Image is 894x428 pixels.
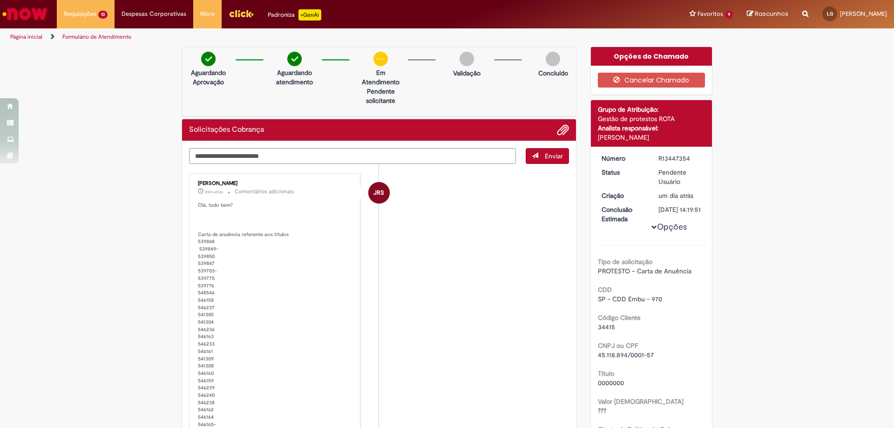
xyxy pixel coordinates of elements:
img: click_logo_yellow_360x200.png [229,7,254,20]
b: Código Cliente [598,313,641,322]
div: Grupo de Atribuição: [598,105,705,114]
dt: Número [595,154,652,163]
span: 13 [98,11,108,19]
span: 45.118.894/0001-57 [598,351,654,359]
dt: Conclusão Estimada [595,205,652,224]
p: Validação [453,68,481,78]
div: Opções do Chamado [591,47,712,66]
div: Pendente Usuário [658,168,702,186]
span: Despesas Corporativas [122,9,186,19]
div: Gestão de protestos ROTA [598,114,705,123]
img: check-circle-green.png [201,52,216,66]
button: Enviar [526,148,569,164]
div: R13447354 [658,154,702,163]
dt: Criação [595,191,652,200]
h2: Solicitações Cobrança Histórico de tíquete [189,126,264,134]
dt: Status [595,168,652,177]
span: um dia atrás [658,191,693,200]
img: img-circle-grey.png [546,52,560,66]
img: img-circle-grey.png [460,52,474,66]
b: CDD [598,285,612,294]
button: Cancelar Chamado [598,73,705,88]
div: 26/08/2025 10:19:47 [658,191,702,200]
span: More [200,9,215,19]
span: Rascunhos [755,9,788,18]
a: Rascunhos [747,10,788,19]
span: 34415 [598,323,615,331]
small: Comentários adicionais [235,188,294,196]
span: 0000000 [598,379,624,387]
button: Adicionar anexos [557,124,569,136]
span: 25m atrás [205,189,223,195]
p: Concluído [538,68,568,78]
span: JRS [373,182,384,204]
div: Padroniza [268,9,321,20]
time: 26/08/2025 10:19:47 [658,191,693,200]
b: Valor [DEMOGRAPHIC_DATA] [598,397,684,406]
span: LG [827,11,833,17]
img: ServiceNow [1,5,49,23]
span: SP - CDD Embu - 970 [598,295,662,303]
span: [PERSON_NAME] [840,10,887,18]
b: CNPJ ou CPF [598,341,638,350]
span: Enviar [545,152,563,160]
img: circle-minus.png [373,52,388,66]
p: Em Atendimento [358,68,403,87]
p: Pendente solicitante [358,87,403,105]
textarea: Digite sua mensagem aqui... [189,148,516,164]
img: check-circle-green.png [287,52,302,66]
span: ??? [598,407,606,415]
div: Jackeline Renata Silva Dos Santos [368,182,390,204]
div: Analista responsável: [598,123,705,133]
span: Requisições [64,9,96,19]
div: [PERSON_NAME] [598,133,705,142]
b: Título [598,369,614,378]
span: 9 [725,11,733,19]
a: Página inicial [10,33,42,41]
a: Formulário de Atendimento [62,33,131,41]
p: Aguardando Aprovação [186,68,231,87]
div: [PERSON_NAME] [198,181,353,186]
span: PROTESTO – Carta de Anuência [598,267,691,275]
p: +GenAi [298,9,321,20]
ul: Trilhas de página [7,28,589,46]
div: [DATE] 14:19:51 [658,205,702,214]
span: Favoritos [698,9,723,19]
b: Tipo de solicitação [598,258,652,266]
p: Aguardando atendimento [272,68,317,87]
